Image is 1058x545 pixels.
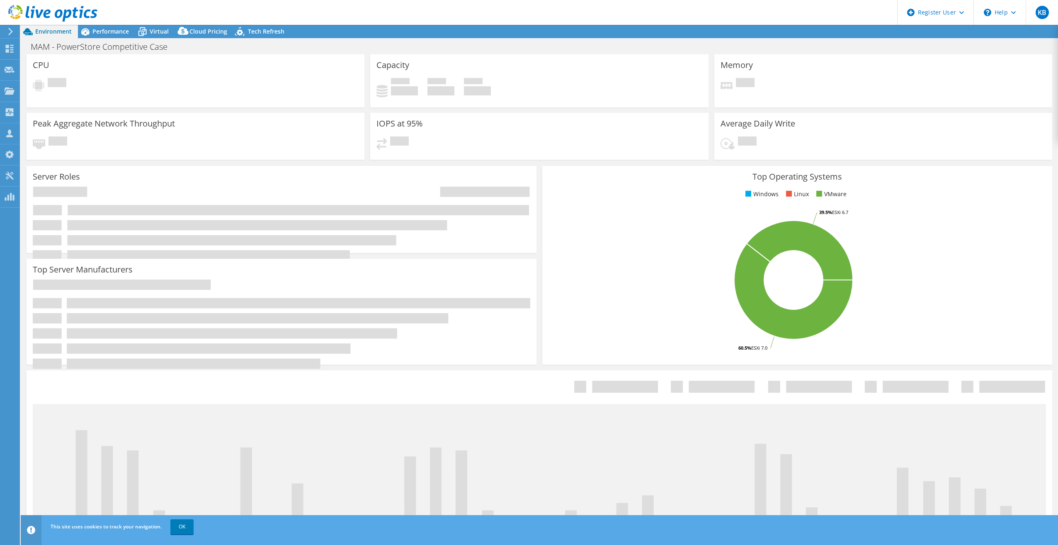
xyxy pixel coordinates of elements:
[721,119,795,128] h3: Average Daily Write
[248,27,284,35] span: Tech Refresh
[984,9,991,16] svg: \n
[33,119,175,128] h3: Peak Aggregate Network Throughput
[150,27,169,35] span: Virtual
[743,190,779,199] li: Windows
[464,78,483,86] span: Total
[427,78,446,86] span: Free
[391,78,410,86] span: Used
[1036,6,1049,19] span: KB
[376,119,423,128] h3: IOPS at 95%
[170,519,194,534] a: OK
[48,78,66,89] span: Pending
[751,345,767,351] tspan: ESXi 7.0
[49,136,67,148] span: Pending
[819,209,832,215] tspan: 39.5%
[736,78,755,89] span: Pending
[427,86,454,95] h4: 0 GiB
[832,209,848,215] tspan: ESXi 6.7
[738,345,751,351] tspan: 60.5%
[92,27,129,35] span: Performance
[189,27,227,35] span: Cloud Pricing
[51,523,162,530] span: This site uses cookies to track your navigation.
[33,61,49,70] h3: CPU
[391,86,418,95] h4: 0 GiB
[27,42,180,51] h1: MAM - PowerStore Competitive Case
[464,86,491,95] h4: 0 GiB
[814,190,847,199] li: VMware
[784,190,809,199] li: Linux
[738,136,757,148] span: Pending
[548,172,1046,181] h3: Top Operating Systems
[33,265,133,274] h3: Top Server Manufacturers
[390,136,409,148] span: Pending
[35,27,72,35] span: Environment
[376,61,409,70] h3: Capacity
[721,61,753,70] h3: Memory
[33,172,80,181] h3: Server Roles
